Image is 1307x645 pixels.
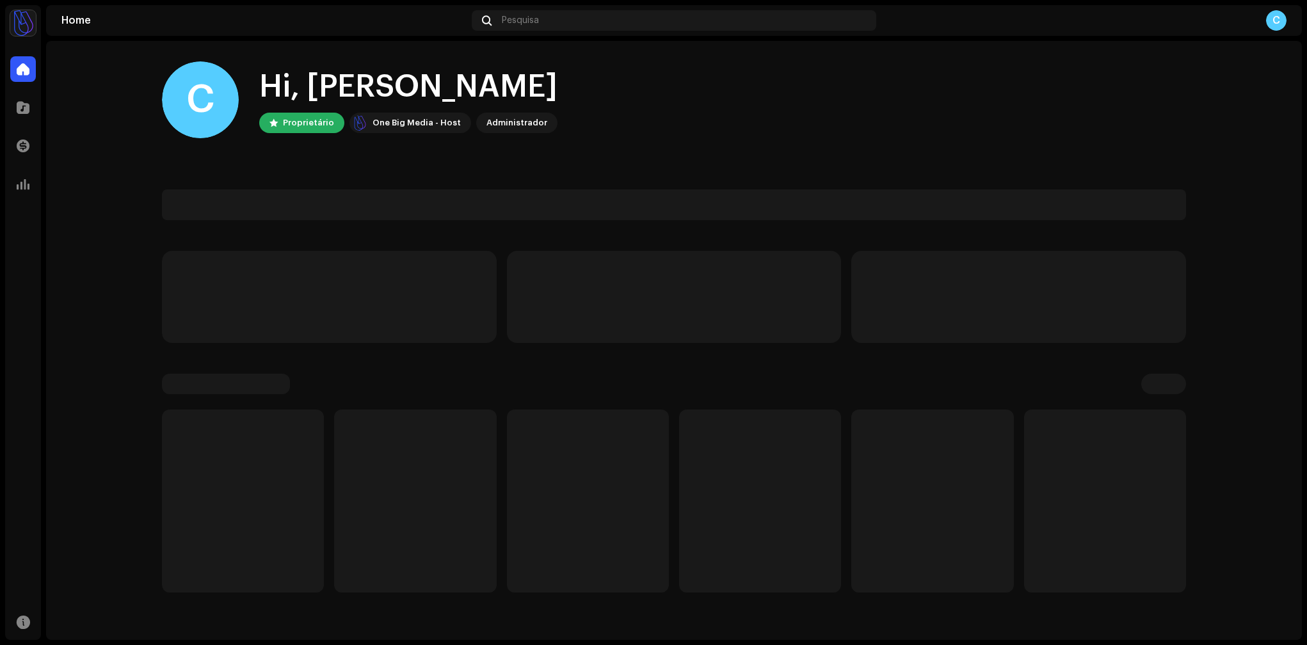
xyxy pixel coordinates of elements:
[259,67,557,107] div: Hi, [PERSON_NAME]
[486,115,547,131] div: Administrador
[61,15,467,26] div: Home
[352,115,367,131] img: e5bc8556-b407-468f-b79f-f97bf8540664
[162,61,239,138] div: C
[283,115,334,131] div: Proprietário
[1266,10,1287,31] div: C
[373,115,461,131] div: One Big Media - Host
[10,10,36,36] img: e5bc8556-b407-468f-b79f-f97bf8540664
[502,15,539,26] span: Pesquisa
